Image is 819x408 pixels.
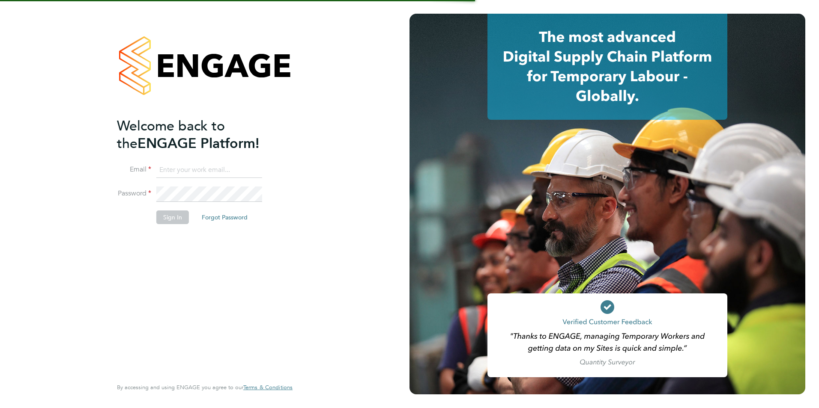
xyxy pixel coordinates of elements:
a: Terms & Conditions [243,384,293,391]
span: Welcome back to the [117,118,225,152]
span: By accessing and using ENGAGE you agree to our [117,384,293,391]
label: Email [117,165,151,174]
input: Enter your work email... [156,163,262,178]
button: Sign In [156,210,189,224]
h2: ENGAGE Platform! [117,117,284,152]
label: Password [117,189,151,198]
button: Forgot Password [195,210,254,224]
